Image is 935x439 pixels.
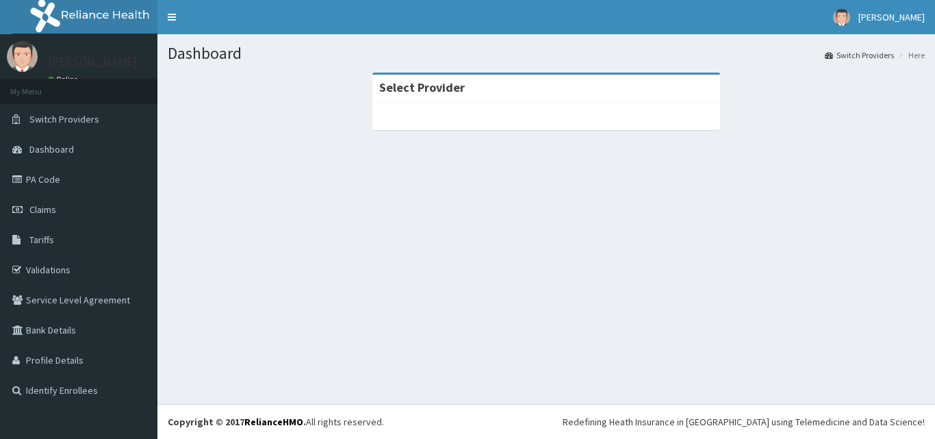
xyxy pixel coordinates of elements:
strong: Select Provider [379,79,465,95]
span: Dashboard [29,143,74,155]
img: User Image [7,41,38,72]
span: Tariffs [29,234,54,246]
img: User Image [833,9,850,26]
a: Switch Providers [825,49,894,61]
li: Here [895,49,925,61]
a: RelianceHMO [244,416,303,428]
span: Switch Providers [29,113,99,125]
strong: Copyright © 2017 . [168,416,306,428]
span: [PERSON_NAME] [858,11,925,23]
div: Redefining Heath Insurance in [GEOGRAPHIC_DATA] using Telemedicine and Data Science! [563,415,925,429]
span: Claims [29,203,56,216]
h1: Dashboard [168,45,925,62]
a: Online [48,75,81,84]
p: [PERSON_NAME] [48,55,138,68]
footer: All rights reserved. [157,404,935,439]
